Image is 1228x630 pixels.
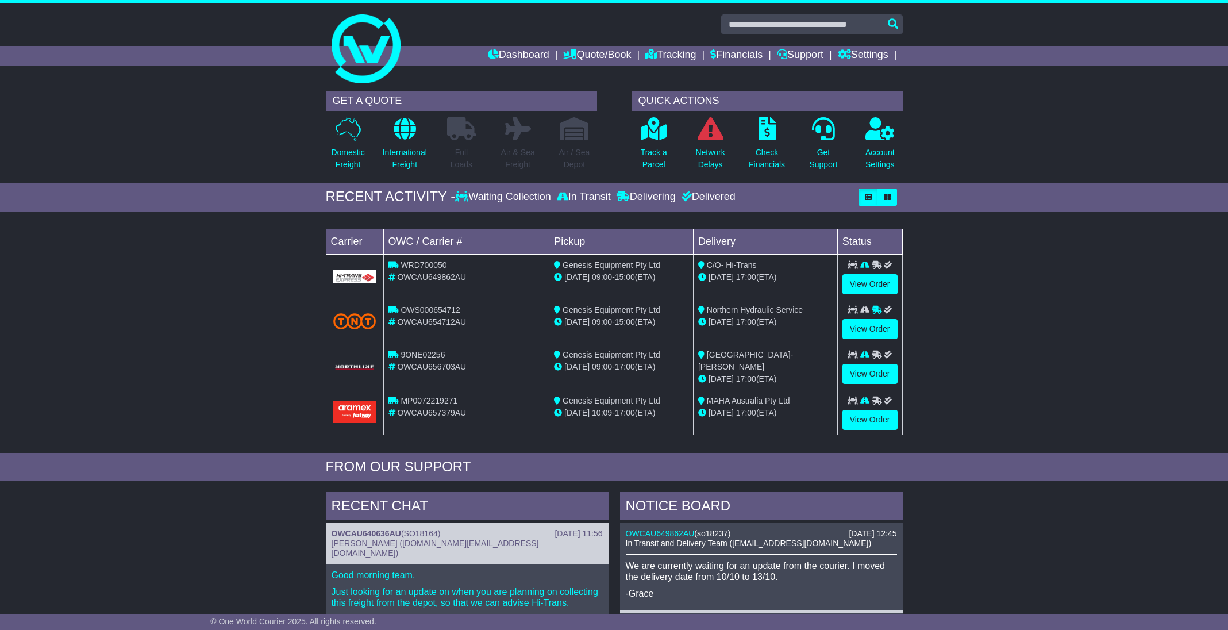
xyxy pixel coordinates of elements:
a: GetSupport [809,117,838,177]
span: [DATE] [709,317,734,326]
td: Status [837,229,902,254]
a: CheckFinancials [748,117,786,177]
span: [DATE] [709,408,734,417]
a: OWCAU640636AU [332,529,401,538]
span: Northern Hydraulic Service [707,305,803,314]
p: Check Financials [749,147,785,171]
a: Financials [710,46,763,66]
a: Dashboard [488,46,549,66]
div: - (ETA) [554,271,688,283]
span: 17:00 [736,272,756,282]
div: - (ETA) [554,316,688,328]
p: Just looking for an update on when you are planning on collecting this freight from the depot, so... [332,586,603,608]
a: Settings [838,46,888,66]
span: 09:00 [592,362,612,371]
div: GET A QUOTE [326,91,597,111]
div: QUICK ACTIONS [632,91,903,111]
span: [DATE] [564,408,590,417]
a: View Order [842,410,898,430]
span: 09:00 [592,317,612,326]
p: Account Settings [865,147,895,171]
a: View Order [842,319,898,339]
td: Delivery [693,229,837,254]
div: RECENT ACTIVITY - [326,189,456,205]
span: 15:00 [615,317,635,326]
div: Delivered [679,191,736,203]
span: [DATE] [564,272,590,282]
a: View Order [842,274,898,294]
td: Pickup [549,229,694,254]
p: We are currently waiting for an update from the courier. I moved the delivery date from 10/10 to ... [626,560,897,582]
div: Waiting Collection [455,191,553,203]
div: (ETA) [698,316,833,328]
span: © One World Courier 2025. All rights reserved. [210,617,376,626]
a: Support [777,46,823,66]
span: 17:00 [736,408,756,417]
span: 17:00 [615,362,635,371]
img: GetCarrierServiceLogo [333,364,376,371]
a: Quote/Book [563,46,631,66]
span: C/O- Hi-Trans [707,260,757,270]
span: MP0072219271 [401,396,457,405]
span: [DATE] [709,272,734,282]
a: InternationalFreight [382,117,428,177]
span: In Transit and Delivery Team ([EMAIL_ADDRESS][DOMAIN_NAME]) [626,539,872,548]
a: Track aParcel [640,117,668,177]
div: ( ) [626,529,897,539]
p: Track a Parcel [641,147,667,171]
div: (ETA) [698,271,833,283]
div: RECENT CHAT [326,492,609,523]
div: [DATE] 11:56 [555,529,602,539]
span: [DATE] [564,317,590,326]
div: - (ETA) [554,361,688,373]
p: Good morning team, [332,570,603,581]
div: ( ) [332,529,603,539]
span: [PERSON_NAME] ([DOMAIN_NAME][EMAIL_ADDRESS][DOMAIN_NAME]) [332,539,539,558]
p: Full Loads [447,147,476,171]
a: View Order [842,364,898,384]
span: WRD700050 [401,260,446,270]
span: 10:09 [592,408,612,417]
div: Delivering [614,191,679,203]
span: 17:00 [736,317,756,326]
a: NetworkDelays [695,117,725,177]
a: OWCAU649862AU [626,529,695,538]
span: 17:00 [615,408,635,417]
p: Get Support [809,147,837,171]
img: GetCarrierServiceLogo [333,270,376,283]
span: MAHA Australia Pty Ltd [707,396,790,405]
span: OWCAU654712AU [397,317,466,326]
a: Tracking [645,46,696,66]
td: OWC / Carrier # [383,229,549,254]
div: (ETA) [698,373,833,385]
a: AccountSettings [865,117,895,177]
p: International Freight [383,147,427,171]
p: Network Delays [695,147,725,171]
span: OWCAU656703AU [397,362,466,371]
span: Genesis Equipment Pty Ltd [563,260,660,270]
div: [DATE] 12:45 [849,529,896,539]
div: NOTICE BOARD [620,492,903,523]
p: -Grace [626,588,897,599]
span: 17:00 [736,374,756,383]
p: Air & Sea Freight [501,147,535,171]
img: TNT_Domestic.png [333,313,376,329]
span: Genesis Equipment Pty Ltd [563,396,660,405]
div: (ETA) [698,407,833,419]
span: OWCAU657379AU [397,408,466,417]
span: 15:00 [615,272,635,282]
span: Genesis Equipment Pty Ltd [563,350,660,359]
span: OWS000654712 [401,305,460,314]
span: Genesis Equipment Pty Ltd [563,305,660,314]
span: so18237 [697,529,728,538]
p: Domestic Freight [331,147,364,171]
div: In Transit [554,191,614,203]
td: Carrier [326,229,383,254]
div: FROM OUR SUPPORT [326,459,903,475]
span: [DATE] [709,374,734,383]
span: SO18164 [404,529,438,538]
span: 09:00 [592,272,612,282]
p: Air / Sea Depot [559,147,590,171]
a: DomesticFreight [330,117,365,177]
span: [DATE] [564,362,590,371]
